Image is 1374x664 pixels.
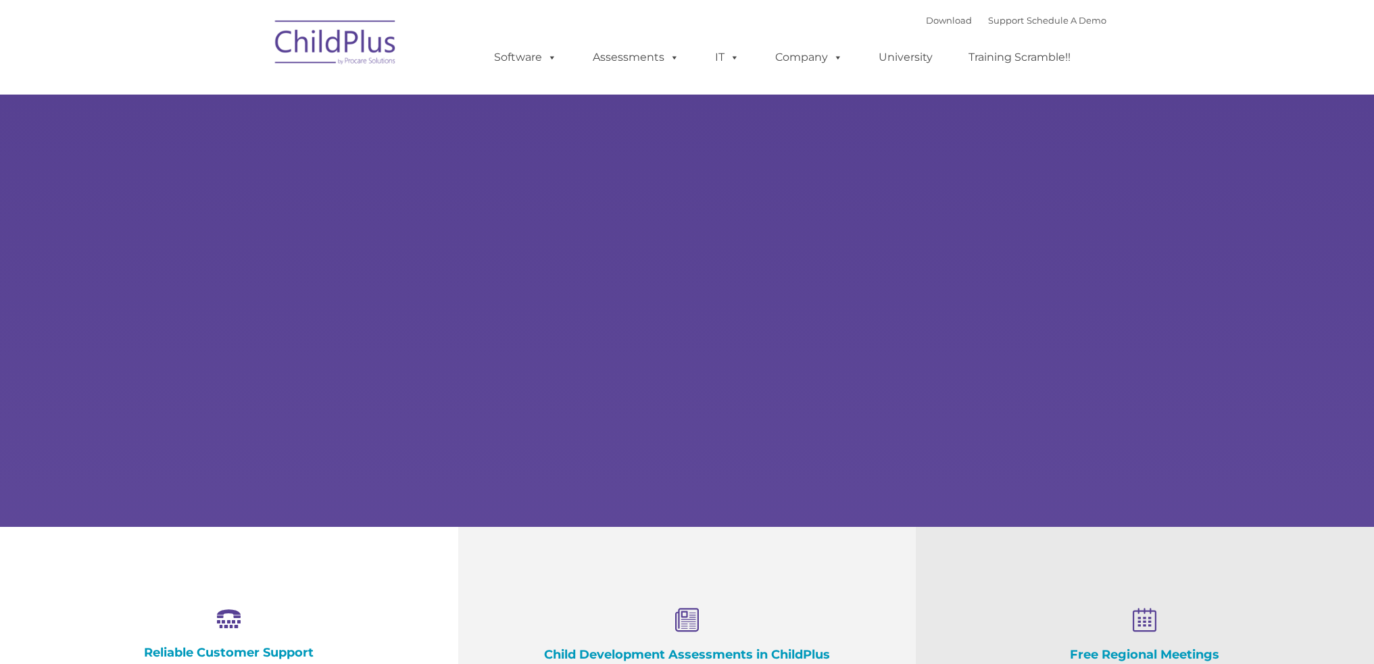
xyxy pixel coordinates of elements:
[983,647,1306,662] h4: Free Regional Meetings
[926,15,972,26] a: Download
[1027,15,1106,26] a: Schedule A Demo
[579,44,693,71] a: Assessments
[955,44,1084,71] a: Training Scramble!!
[926,15,1106,26] font: |
[481,44,570,71] a: Software
[702,44,753,71] a: IT
[268,11,403,78] img: ChildPlus by Procare Solutions
[988,15,1024,26] a: Support
[865,44,946,71] a: University
[526,647,849,662] h4: Child Development Assessments in ChildPlus
[68,645,391,660] h4: Reliable Customer Support
[762,44,856,71] a: Company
